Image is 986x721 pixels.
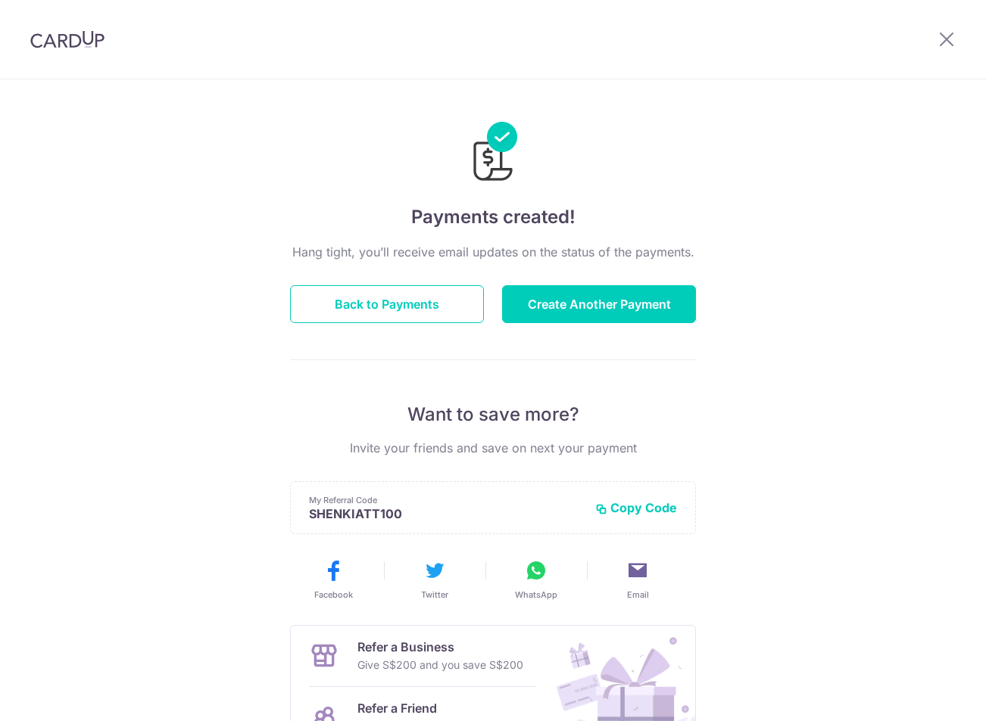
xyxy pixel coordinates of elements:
button: Copy Code [595,500,677,515]
span: Twitter [421,589,448,601]
p: Refer a Friend [357,699,510,717]
h4: Payments created! [290,204,696,231]
p: Give S$200 and you save S$200 [357,656,523,674]
p: Hang tight, you’ll receive email updates on the status of the payments. [290,243,696,261]
button: Twitter [390,558,479,601]
button: WhatsApp [491,558,581,601]
p: Refer a Business [357,638,523,656]
img: CardUp [30,30,105,48]
button: Back to Payments [290,285,484,323]
span: Email [627,589,649,601]
span: Facebook [314,589,353,601]
img: Payments [469,122,517,185]
p: Invite your friends and save on next your payment [290,439,696,457]
p: My Referral Code [309,494,583,506]
p: SHENKIATT100 [309,506,583,521]
p: Want to save more? [290,402,696,427]
button: Email [593,558,682,601]
button: Facebook [289,558,378,601]
span: WhatsApp [515,589,557,601]
button: Create Another Payment [502,285,696,323]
